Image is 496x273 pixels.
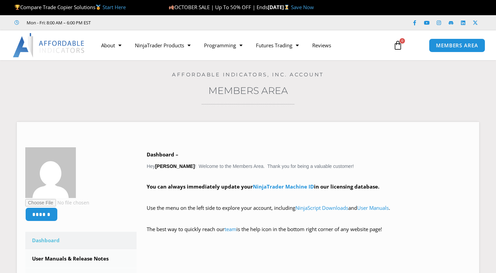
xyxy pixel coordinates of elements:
a: Reviews [305,38,338,53]
strong: You can always immediately update your in our licensing database. [147,183,379,190]
a: 0 [383,35,413,55]
a: Start Here [103,4,126,10]
a: NinjaTrader Products [128,38,197,53]
img: LogoAI | Affordable Indicators – NinjaTrader [13,33,85,57]
a: User Manuals [357,204,389,211]
strong: [DATE] [268,4,291,10]
a: User Manuals & Release Notes [25,250,137,268]
a: MEMBERS AREA [429,39,485,52]
a: Programming [197,38,249,53]
a: NinjaTrader Machine ID [253,183,314,190]
img: 🏆 [15,5,20,10]
p: Use the menu on the left side to explore your account, including and . [147,203,471,222]
b: Dashboard – [147,151,178,158]
a: team [225,226,236,232]
a: Futures Trading [249,38,305,53]
img: 🍂 [169,5,174,10]
a: Dashboard [25,232,137,249]
a: NinjaScript Downloads [295,204,348,211]
div: Hey ! Welcome to the Members Area. Thank you for being a valuable customer! [147,150,471,244]
iframe: Customer reviews powered by Trustpilot [100,19,201,26]
span: OCTOBER SALE | Up To 50% OFF | Ends [169,4,268,10]
span: MEMBERS AREA [436,43,478,48]
img: ⌛ [284,5,289,10]
a: Affordable Indicators, Inc. Account [172,71,324,78]
a: About [94,38,128,53]
span: Compare Trade Copier Solutions [14,4,126,10]
p: The best way to quickly reach our is the help icon in the bottom right corner of any website page! [147,225,471,244]
img: f5f22caf07bb9f67eb3c23dcae1d37df60a6062f9046f80cac60aaf5f7bf4800 [25,147,76,198]
span: 0 [400,38,405,44]
img: 🥇 [96,5,101,10]
a: Save Now [291,4,314,10]
nav: Menu [94,38,387,53]
a: Members Area [208,85,288,96]
strong: [PERSON_NAME] [155,164,195,169]
span: Mon - Fri: 8:00 AM – 6:00 PM EST [25,19,91,27]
